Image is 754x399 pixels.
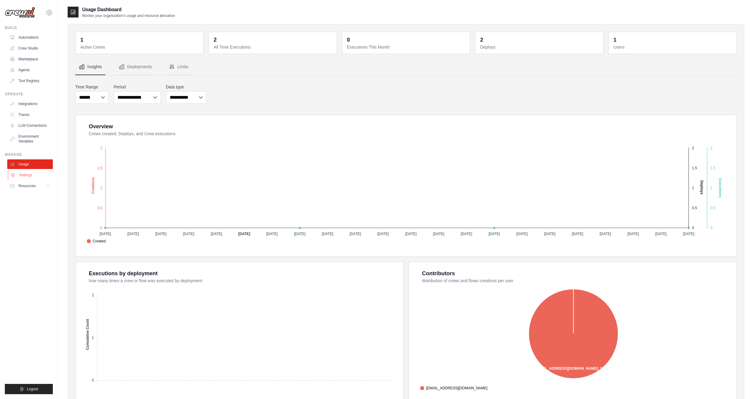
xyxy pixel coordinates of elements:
tspan: [DATE] [238,232,250,236]
dt: Users [614,44,733,50]
tspan: 0.5 [711,206,716,210]
span: Resources [18,184,36,188]
tspan: [DATE] [433,232,444,236]
dt: Active Crews [80,44,200,50]
button: Deployments [115,59,156,75]
a: Crew Studio [7,43,53,53]
label: Data type [166,84,207,90]
tspan: [DATE] [266,232,278,236]
nav: Tabs [75,59,737,75]
div: 1 [614,36,617,44]
tspan: 0.5 [692,206,697,210]
div: 2 [480,36,483,44]
span: [EMAIL_ADDRESS][DOMAIN_NAME] [420,385,487,391]
a: LLM Connections [7,121,53,130]
button: Resources [7,181,53,191]
tspan: 1 [92,336,94,340]
tspan: [DATE] [600,232,611,236]
tspan: [DATE] [627,232,639,236]
tspan: 2 [692,146,694,150]
span: Logout [27,387,38,391]
tspan: 0 [711,226,713,230]
p: Monitor your organization's usage and resource allocation [82,13,175,18]
button: Logout [5,384,53,394]
a: Traces [7,110,53,120]
div: Executions by deployment [89,269,158,278]
tspan: 0 [92,378,94,382]
tspan: 2 [92,293,94,297]
tspan: [DATE] [489,232,500,236]
tspan: [DATE] [127,232,139,236]
tspan: [DATE] [350,232,361,236]
tspan: 1 [100,186,102,190]
a: Agents [7,65,53,75]
tspan: [DATE] [461,232,472,236]
button: Insights [75,59,105,75]
tspan: [DATE] [100,232,111,236]
a: Automations [7,33,53,42]
text: Executions [718,178,722,198]
tspan: 1.5 [692,166,697,170]
tspan: [DATE] [155,232,167,236]
tspan: [DATE] [377,232,389,236]
dt: Crews created, Deploys, and Crew executions [89,131,729,137]
div: 0 [347,36,350,44]
tspan: [DATE] [544,232,556,236]
a: Marketplace [7,54,53,64]
tspan: [DATE] [516,232,528,236]
label: Time Range [75,84,109,90]
tspan: 0.5 [97,206,102,210]
tspan: 0 [100,226,102,230]
h2: Usage Dashboard [82,6,175,13]
tspan: 1 [711,186,713,190]
div: Contributors [422,269,455,278]
dt: All Time Executions [213,44,333,50]
text: Creations [91,177,95,194]
img: Logo [5,7,35,18]
tspan: 1 [692,186,694,190]
label: Period [114,84,161,90]
div: 2 [213,36,217,44]
tspan: [DATE] [294,232,306,236]
tspan: [DATE] [183,232,194,236]
tspan: [DATE] [572,232,583,236]
tspan: 1.5 [711,166,716,170]
tspan: 1.5 [97,166,102,170]
tspan: [DATE] [405,232,417,236]
a: Tool Registry [7,76,53,86]
div: Overview [89,122,113,131]
text: Cumulative Count [85,319,90,350]
dt: how many times a crew or flow was executed by deployment [89,278,396,284]
tspan: 2 [100,146,102,150]
a: Environment Variables [7,132,53,146]
dt: distribution of crews and flows creations per user [422,278,730,284]
text: Deploys [700,180,704,194]
tspan: [DATE] [322,232,333,236]
tspan: 2 [711,146,713,150]
tspan: 0 [692,226,694,230]
button: Limits [165,59,192,75]
div: Operate [5,92,53,97]
div: Build [5,25,53,30]
tspan: [DATE] [683,232,695,236]
dt: Deploys [480,44,599,50]
a: Settings [8,170,53,180]
a: Integrations [7,99,53,109]
tspan: [DATE] [655,232,667,236]
dt: Executions This Month [347,44,466,50]
span: Created [87,238,106,244]
a: Usage [7,159,53,169]
div: Manage [5,152,53,157]
tspan: [DATE] [211,232,222,236]
div: 1 [80,36,83,44]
